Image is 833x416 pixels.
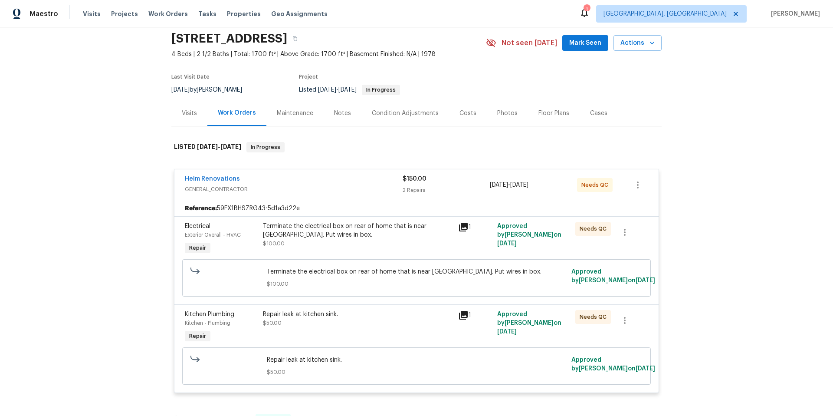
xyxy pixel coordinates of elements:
span: [DATE] [497,241,517,247]
span: $150.00 [403,176,426,182]
div: Terminate the electrical box on rear of home that is near [GEOGRAPHIC_DATA]. Put wires in box. [263,222,453,239]
div: Repair leak at kitchen sink. [263,310,453,319]
span: [PERSON_NAME] [767,10,820,18]
div: Cases [590,109,607,118]
a: Helm Renovations [185,176,240,182]
span: [DATE] [197,144,218,150]
div: Costs [459,109,476,118]
span: Work Orders [148,10,188,18]
div: LISTED [DATE]-[DATE]In Progress [171,133,662,161]
span: Repair leak at kitchen sink. [267,356,567,364]
span: [DATE] [220,144,241,150]
span: Approved by [PERSON_NAME] on [497,311,561,335]
div: Floor Plans [538,109,569,118]
span: 4 Beds | 2 1/2 Baths | Total: 1700 ft² | Above Grade: 1700 ft² | Basement Finished: N/A | 1978 [171,50,486,59]
div: 1 [458,310,492,320]
span: $50.00 [267,368,567,376]
span: Repair [186,332,210,340]
span: Actions [620,38,655,49]
span: $100.00 [267,280,567,288]
div: Photos [497,109,518,118]
span: Needs QC [580,313,610,321]
span: Listed [299,87,400,93]
span: - [197,144,241,150]
span: [GEOGRAPHIC_DATA], [GEOGRAPHIC_DATA] [603,10,727,18]
span: [DATE] [497,329,517,335]
span: Properties [227,10,261,18]
span: GENERAL_CONTRACTOR [185,185,403,194]
span: Kitchen Plumbing [185,311,234,317]
span: In Progress [247,143,284,152]
button: Copy Address [287,31,303,46]
div: Visits [182,109,197,118]
div: Condition Adjustments [372,109,439,118]
span: [DATE] [490,182,508,188]
div: 59EX1BHSZRG43-5d1a3d22e [174,201,659,216]
h6: LISTED [174,142,241,152]
span: Project [299,74,318,79]
span: - [318,87,357,93]
span: Needs QC [581,181,612,189]
span: [DATE] [338,87,357,93]
span: Approved by [PERSON_NAME] on [497,223,561,247]
span: Terminate the electrical box on rear of home that is near [GEOGRAPHIC_DATA]. Put wires in box. [267,267,567,276]
button: Actions [613,35,662,51]
span: [DATE] [171,87,190,93]
div: Maintenance [277,109,313,118]
div: 1 [584,5,590,14]
span: [DATE] [636,277,655,284]
span: Last Visit Date [171,74,210,79]
span: Electrical [185,223,210,229]
div: 2 Repairs [403,186,490,195]
span: Repair [186,244,210,252]
span: Mark Seen [569,38,601,49]
span: [DATE] [510,182,528,188]
span: Needs QC [580,225,610,233]
h2: [STREET_ADDRESS] [171,34,287,43]
span: Projects [111,10,138,18]
span: In Progress [363,87,399,92]
div: by [PERSON_NAME] [171,85,253,95]
span: Geo Assignments [271,10,328,18]
span: Kitchen - Plumbing [185,320,230,326]
div: Notes [334,109,351,118]
span: Exterior Overall - HVAC [185,232,241,238]
div: 1 [458,222,492,232]
span: Approved by [PERSON_NAME] on [571,357,655,372]
span: $100.00 [263,241,285,246]
button: Mark Seen [562,35,608,51]
span: $50.00 [263,320,282,326]
b: Reference: [185,204,217,213]
span: - [490,181,528,189]
span: Tasks [198,11,216,17]
span: [DATE] [636,366,655,372]
span: Visits [83,10,101,18]
span: Maestro [30,10,58,18]
div: Work Orders [218,109,256,117]
span: Approved by [PERSON_NAME] on [571,269,655,284]
span: [DATE] [318,87,336,93]
span: Not seen [DATE] [502,39,557,47]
